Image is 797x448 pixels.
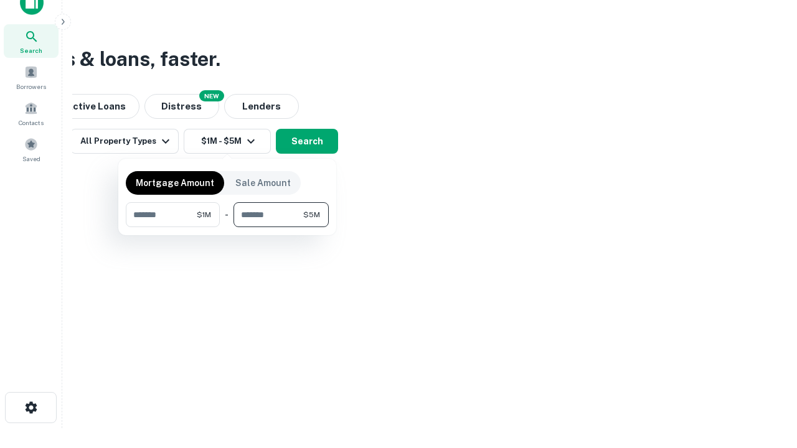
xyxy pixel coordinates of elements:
[235,176,291,190] p: Sale Amount
[735,348,797,408] iframe: Chat Widget
[197,209,211,220] span: $1M
[136,176,214,190] p: Mortgage Amount
[225,202,229,227] div: -
[303,209,320,220] span: $5M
